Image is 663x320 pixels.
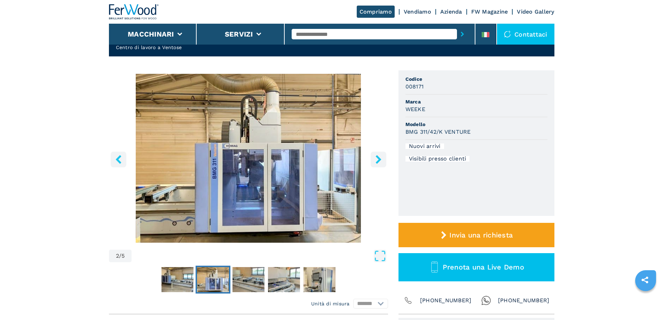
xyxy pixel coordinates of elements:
[517,8,554,15] a: Video Gallery
[498,296,550,305] span: [PHONE_NUMBER]
[404,8,431,15] a: Vendiamo
[119,253,121,259] span: /
[311,300,350,307] em: Unità di misura
[121,253,125,259] span: 5
[420,296,472,305] span: [PHONE_NUMBER]
[405,143,444,149] div: Nuovi arrivi
[232,267,265,292] img: 7a704a193f78176fcaf4640d3ed50c40
[302,266,337,294] button: Go to Slide 5
[128,30,174,38] button: Macchinari
[267,266,301,294] button: Go to Slide 4
[497,24,554,45] div: Contattaci
[357,6,395,18] a: Compriamo
[116,44,266,51] h2: Centro di lavoro a Ventose
[440,8,462,15] a: Azienda
[111,151,126,167] button: left-button
[481,296,491,305] img: Whatsapp
[109,266,388,294] nav: Thumbnail Navigation
[405,156,470,162] div: Visibili presso clienti
[161,267,194,292] img: c415a2099fdcc4f32ca89310dc82dd66
[398,223,554,247] button: Invia una richiesta
[443,263,524,271] span: Prenota una Live Demo
[405,121,547,128] span: Modello
[225,30,253,38] button: Servizi
[636,271,654,289] a: sharethis
[405,83,424,91] h3: 008171
[196,266,230,294] button: Go to Slide 2
[160,266,195,294] button: Go to Slide 1
[197,267,229,292] img: c991c851b4d415792d771992e09296de
[405,105,425,113] h3: WEEKE
[116,253,119,259] span: 2
[405,98,547,105] span: Marca
[133,250,386,262] button: Open Fullscreen
[371,151,386,167] button: right-button
[403,296,413,305] img: Phone
[303,267,336,292] img: d320d43d5d0618319d43866697d3eed0
[109,74,388,243] img: Centro di lavoro a Ventose WEEKE BMG 311/42/K VENTURE
[449,231,513,239] span: Invia una richiesta
[471,8,508,15] a: FW Magazine
[457,26,468,42] button: submit-button
[633,289,658,315] iframe: Chat
[405,76,547,83] span: Codice
[268,267,300,292] img: c4ebcb39c8c80a7f5bff64cbe8aa0088
[504,31,511,38] img: Contattaci
[231,266,266,294] button: Go to Slide 3
[109,4,159,19] img: Ferwood
[398,253,554,281] button: Prenota una Live Demo
[109,74,388,243] div: Go to Slide 2
[405,128,471,136] h3: BMG 311/42/K VENTURE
